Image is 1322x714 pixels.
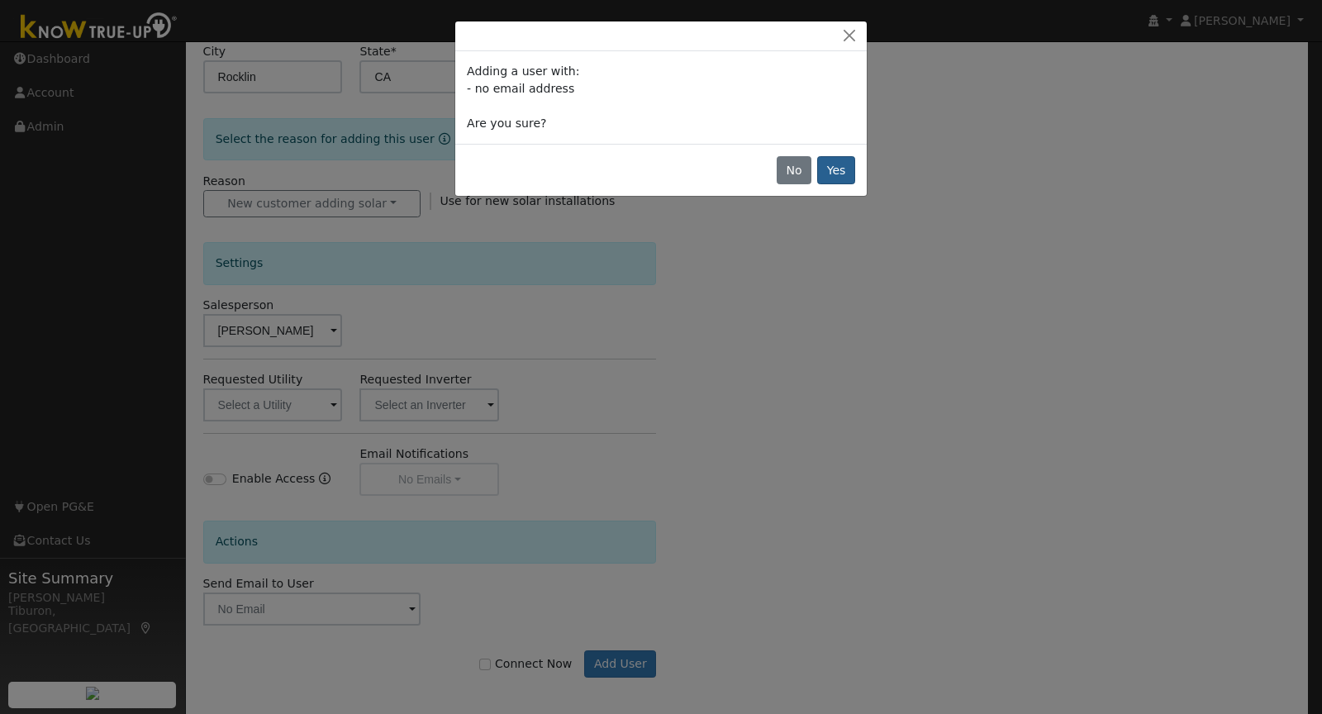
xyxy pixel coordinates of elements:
[467,117,546,130] span: Are you sure?
[467,64,579,78] span: Adding a user with:
[838,27,861,45] button: Close
[817,156,855,184] button: Yes
[467,82,574,95] span: - no email address
[777,156,811,184] button: No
